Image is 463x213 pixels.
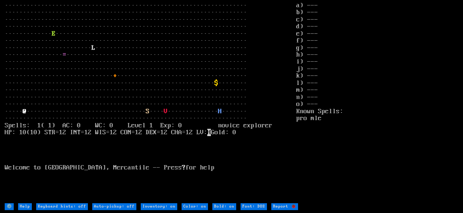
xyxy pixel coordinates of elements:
[18,203,32,210] input: Help
[296,2,458,202] stats: a) --- b) --- c) --- d) --- e) --- f) --- g) --- h) --- i) --- j) --- k) --- l) --- m) --- n) ---...
[241,203,267,210] input: Font: DOS
[63,51,66,58] font: =
[5,2,296,202] larn: ··································································· ·····························...
[218,108,222,115] font: H
[164,108,167,115] font: V
[141,203,177,210] input: Inventory: on
[92,44,95,52] font: L
[113,72,117,79] font: +
[23,108,26,115] font: @
[207,129,211,136] mark: H
[214,79,218,87] font: $
[92,203,136,210] input: Auto-pickup: off
[36,203,88,210] input: Keyboard hints: off
[146,108,149,115] font: S
[212,203,236,210] input: Bold: on
[182,164,186,171] b: ?
[271,203,298,210] input: Report 🐞
[52,30,55,37] font: E
[182,203,208,210] input: Color: on
[5,203,14,210] input: ⚙️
